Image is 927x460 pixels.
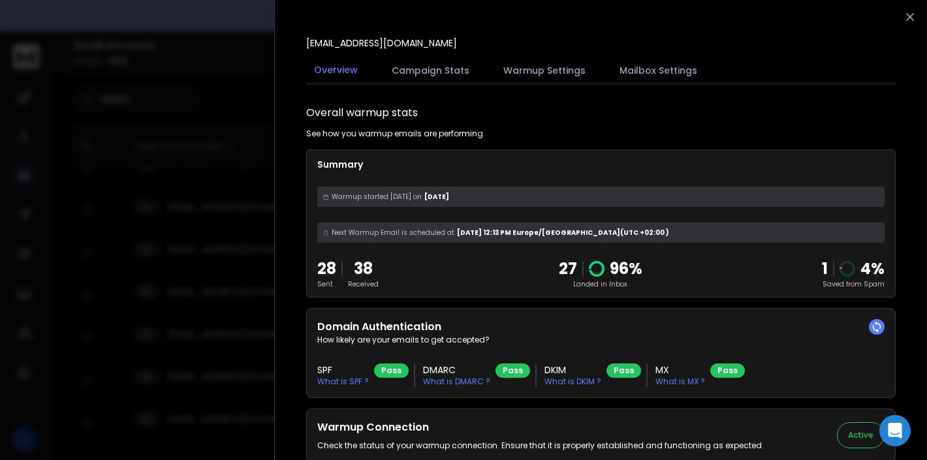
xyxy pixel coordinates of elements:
[332,192,422,202] span: Warmup started [DATE] on
[348,279,379,289] p: Received
[317,363,369,376] h3: SPF
[317,376,369,387] p: What is SPF ?
[822,279,885,289] p: Saved from Spam
[612,56,705,85] button: Mailbox Settings
[544,376,601,387] p: What is DKIM ?
[822,258,828,279] strong: 1
[317,258,336,279] p: 28
[317,222,885,243] div: [DATE] 12:13 PM Europe/[GEOGRAPHIC_DATA] (UTC +02:00 )
[837,422,885,448] button: Active
[544,363,601,376] h3: DKIM
[879,415,911,446] div: Open Intercom Messenger
[606,363,641,378] div: Pass
[495,363,530,378] div: Pass
[317,158,885,171] p: Summary
[423,376,490,387] p: What is DMARC ?
[306,129,483,139] p: See how you warmup emails are performing
[860,258,885,279] p: 4 %
[710,363,745,378] div: Pass
[423,363,490,376] h3: DMARC
[317,279,336,289] p: Sent
[317,420,764,435] h2: Warmup Connection
[559,279,642,289] p: Landed in Inbox
[384,56,477,85] button: Campaign Stats
[559,258,577,279] p: 27
[317,440,764,451] p: Check the status of your warmup connection. Ensure that it is properly established and functionin...
[306,37,457,50] p: [EMAIL_ADDRESS][DOMAIN_NAME]
[317,319,885,335] h2: Domain Authentication
[317,335,885,345] p: How likely are your emails to get accepted?
[306,105,418,121] h1: Overall warmup stats
[332,228,454,238] span: Next Warmup Email is scheduled at
[655,376,705,387] p: What is MX ?
[374,363,409,378] div: Pass
[348,258,379,279] p: 38
[610,258,642,279] p: 96 %
[306,55,366,85] button: Overview
[655,363,705,376] h3: MX
[495,56,593,85] button: Warmup Settings
[317,187,885,207] div: [DATE]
